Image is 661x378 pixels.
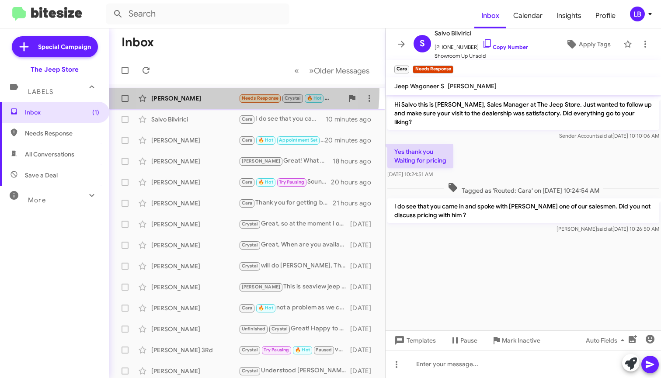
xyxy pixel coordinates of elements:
span: (1) [92,108,99,117]
div: very welcome [239,345,350,355]
div: 20 minutes ago [326,136,378,145]
span: [DATE] 10:24:51 AM [387,171,433,177]
a: Copy Number [482,44,528,50]
span: Save a Deal [25,171,58,180]
small: Cara [394,66,409,73]
span: [PHONE_NUMBER] [435,38,528,52]
div: Salvo Bilvirici [151,115,239,124]
div: Hello [PERSON_NAME], yes I can come in [DATE]. What time will be best? [239,93,343,103]
div: [PERSON_NAME] [151,178,239,187]
div: 21 hours ago [333,199,378,208]
div: Thank you for getting back to me. I will update my records. [239,198,333,208]
div: [DATE] [350,241,378,250]
input: Search [106,3,289,24]
span: [PERSON_NAME] [448,82,497,90]
span: All Conversations [25,150,74,159]
div: [DATE] [350,262,378,270]
span: Crystal [271,326,288,332]
span: Tagged as 'Routed: Cara' on [DATE] 10:24:54 AM [444,182,603,195]
a: Profile [588,3,623,28]
span: Paused [316,347,332,353]
div: [PERSON_NAME] [151,94,239,103]
div: not a problem as we currently have both. see you [DATE]! [239,303,350,313]
button: Next [304,62,375,80]
span: Jeep Wagoneer S [394,82,444,90]
div: I do see that you came in and spoke with [PERSON_NAME] one of our salesmen. Did you not discuss p... [239,114,326,124]
div: LB [630,7,645,21]
span: Needs Response [242,95,279,101]
span: said at [597,132,612,139]
div: 20 hours ago [331,178,378,187]
div: This is seaview jeep in [GEOGRAPHIC_DATA], [GEOGRAPHIC_DATA] [239,282,350,292]
div: [DATE] [350,220,378,229]
p: I do see that you came in and spoke with [PERSON_NAME] one of our salesmen. Did you not discuss p... [387,198,659,223]
span: Mark Inactive [502,333,540,348]
div: [DATE] [350,346,378,354]
span: Crystal [242,263,258,269]
div: Great! Happy to help [PERSON_NAME], with a vehicle a bit older and higher mileage we would really... [239,324,350,334]
h1: Inbox [122,35,154,49]
span: Auto Fields [586,333,628,348]
div: [PERSON_NAME] [151,283,239,291]
div: [PERSON_NAME] [151,199,239,208]
a: Insights [550,3,588,28]
div: [PERSON_NAME] [151,157,239,166]
span: » [309,65,314,76]
span: 🔥 Hot [258,179,273,185]
p: Yes thank you Waiting for pricing [387,144,453,168]
span: Try Pausing [264,347,289,353]
span: Crystal [242,221,258,227]
span: Crystal [242,242,258,248]
span: 🔥 Hot [307,95,322,101]
div: 18 hours ago [333,157,378,166]
div: Great, so at the moment I only have one used one. it's a 2022 cherokee limited in the color white... [239,219,350,229]
div: [DATE] [350,325,378,333]
div: will do [PERSON_NAME], Thank you very much. [239,261,350,271]
span: 🔥 Hot [258,137,273,143]
span: 🔥 Hot [295,347,310,353]
span: Unfinished [242,326,266,332]
div: Great! What day this week works for a visit with it? [239,156,333,166]
button: LB [623,7,651,21]
span: 🔥 Hot [258,305,273,311]
span: Templates [393,333,436,348]
span: Crystal [285,95,301,101]
span: Try Pausing [279,179,304,185]
div: Great, When are you available to bring it in so that we can further discuss your options ? it wou... [239,240,350,250]
div: [PERSON_NAME] [151,367,239,375]
div: [PERSON_NAME] [151,325,239,333]
div: Understood [PERSON_NAME] thank you for the update. should that become available in the near futur... [239,366,350,376]
p: Hi Salvo this is [PERSON_NAME], Sales Manager at The Jeep Store. Just wanted to follow up and mak... [387,97,659,130]
span: S [420,37,425,51]
span: [PERSON_NAME] [242,284,281,290]
span: Salvo Bilvirici [435,28,528,38]
button: Mark Inactive [484,333,547,348]
span: Cara [242,305,253,311]
span: Apply Tags [579,36,611,52]
button: Auto Fields [579,333,635,348]
span: Cara [242,116,253,122]
small: Needs Response [413,66,453,73]
span: More [28,196,46,204]
div: 10 minutes ago [326,115,378,124]
div: The Jeep Store [31,65,79,74]
span: [PERSON_NAME] [DATE] 10:26:50 AM [557,225,659,232]
div: [DATE] [350,283,378,291]
div: Sounds good [239,177,331,187]
div: 👍 [239,135,326,145]
span: Cara [242,200,253,206]
span: Needs Response [25,129,99,138]
a: Calendar [506,3,550,28]
span: Labels [28,88,53,96]
span: Crystal [242,347,258,353]
span: « [294,65,299,76]
div: [DATE] [350,304,378,312]
span: Cara [242,179,253,185]
button: Previous [289,62,304,80]
span: Special Campaign [38,42,91,51]
a: Inbox [474,3,506,28]
div: [DATE] [350,367,378,375]
div: [PERSON_NAME] [151,304,239,312]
